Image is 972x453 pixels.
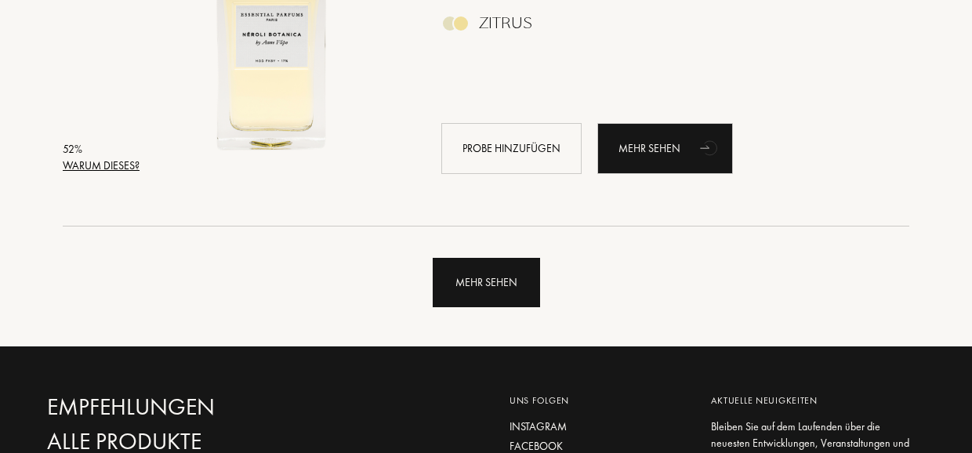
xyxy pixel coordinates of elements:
div: Warum dieses? [63,158,140,174]
div: Probe hinzufügen [441,123,582,174]
a: Instagram [510,419,688,435]
div: 52 % [63,141,140,158]
div: Mehr sehen [433,258,540,307]
div: Aktuelle Neuigkeiten [711,393,913,408]
div: Uns folgen [510,393,688,408]
a: Empfehlungen [47,393,324,421]
a: Mehr sehenanimation [597,123,733,174]
div: Mehr sehen [597,123,733,174]
div: animation [695,132,726,163]
div: Zitrus [479,15,532,32]
a: Zitrus [430,20,887,36]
